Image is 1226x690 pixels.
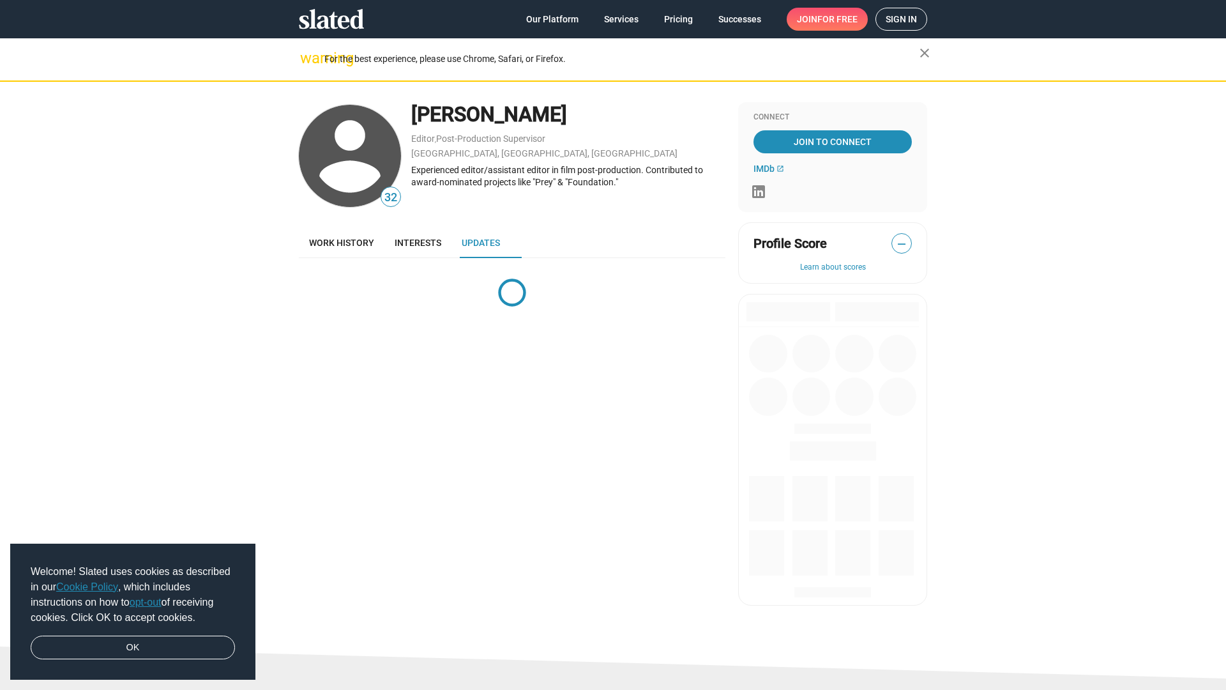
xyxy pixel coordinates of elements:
a: Work history [299,227,384,258]
a: Our Platform [516,8,589,31]
a: Successes [708,8,771,31]
span: Welcome! Slated uses cookies as described in our , which includes instructions on how to of recei... [31,564,235,625]
span: Our Platform [526,8,579,31]
span: IMDb [753,164,775,174]
button: Learn about scores [753,263,912,273]
span: Join [797,8,858,31]
span: Pricing [664,8,693,31]
a: Updates [451,227,510,258]
a: Joinfor free [787,8,868,31]
a: dismiss cookie message [31,636,235,660]
span: — [892,236,911,252]
mat-icon: close [917,45,932,61]
div: For the best experience, please use Chrome, Safari, or Firefox. [324,50,919,68]
span: , [435,136,436,143]
a: Cookie Policy [56,581,118,592]
span: Join To Connect [756,130,909,153]
a: IMDb [753,164,784,174]
a: Editor [411,134,435,144]
div: Connect [753,112,912,123]
span: Profile Score [753,235,827,252]
span: for free [817,8,858,31]
a: Services [594,8,649,31]
span: Successes [718,8,761,31]
a: [GEOGRAPHIC_DATA], [GEOGRAPHIC_DATA], [GEOGRAPHIC_DATA] [411,148,677,158]
a: Interests [384,227,451,258]
div: [PERSON_NAME] [411,101,725,128]
mat-icon: open_in_new [776,165,784,172]
div: cookieconsent [10,544,255,680]
a: Pricing [654,8,703,31]
div: Experienced editor/assistant editor in film post-production. Contributed to award-nominated proje... [411,164,725,188]
span: Sign in [886,8,917,30]
a: Sign in [875,8,927,31]
span: Updates [462,238,500,248]
a: Post-Production Supervisor [436,134,545,144]
span: Services [604,8,639,31]
a: opt-out [130,597,162,608]
a: Join To Connect [753,130,912,153]
span: Interests [395,238,441,248]
span: 32 [381,189,400,206]
mat-icon: warning [300,50,315,66]
span: Work history [309,238,374,248]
